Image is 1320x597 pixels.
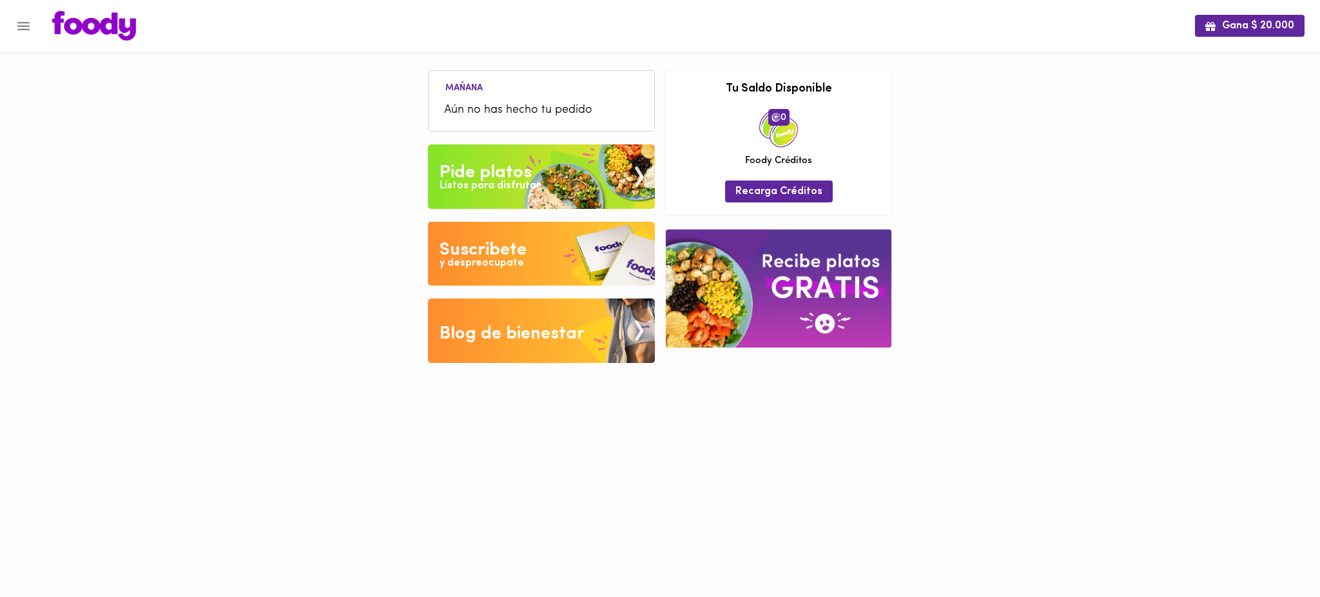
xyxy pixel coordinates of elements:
button: Gana $ 20.000 [1195,15,1305,36]
img: Blog de bienestar [428,298,655,363]
button: Recarga Créditos [725,181,833,202]
img: Pide un Platos [428,144,655,209]
div: Pide platos [440,160,532,186]
iframe: Messagebird Livechat Widget [1245,522,1307,584]
div: y despreocupate [440,256,524,271]
div: Blog de bienestar [440,321,585,347]
span: Gana $ 20.000 [1205,20,1294,32]
img: logo.png [52,11,136,41]
div: Suscribete [440,237,527,263]
img: credits-package.png [759,109,798,148]
span: Foody Créditos [745,154,812,168]
li: Mañana [435,81,493,93]
h3: Tu Saldo Disponible [675,83,882,96]
img: referral-banner.png [666,230,891,347]
span: 0 [768,109,790,126]
button: Menu [8,10,39,42]
div: Listos para disfrutar [440,179,540,193]
img: foody-creditos.png [772,113,781,122]
span: Aún no has hecho tu pedido [444,102,639,119]
span: Recarga Créditos [735,186,822,198]
img: Disfruta bajar de peso [428,222,655,286]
